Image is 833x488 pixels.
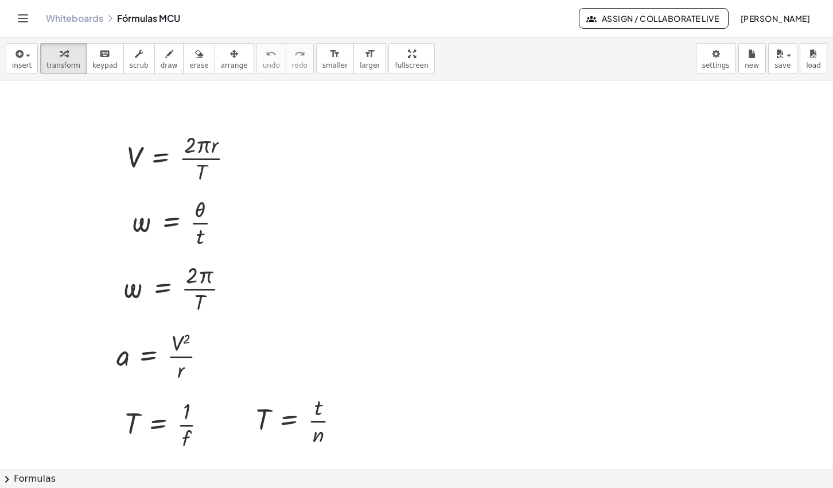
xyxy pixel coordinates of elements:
[292,61,307,69] span: redo
[395,61,428,69] span: fullscreen
[800,43,827,74] button: load
[99,47,110,61] i: keyboard
[731,8,819,29] button: [PERSON_NAME]
[774,61,791,69] span: save
[768,43,797,74] button: save
[740,13,810,24] span: [PERSON_NAME]
[286,43,314,74] button: redoredo
[183,43,215,74] button: erase
[388,43,434,74] button: fullscreen
[263,61,280,69] span: undo
[46,13,103,24] a: Whiteboards
[702,61,730,69] span: settings
[696,43,736,74] button: settings
[86,43,124,74] button: keyboardkeypad
[40,43,87,74] button: transform
[161,61,178,69] span: draw
[589,13,719,24] span: Assign / Collaborate Live
[322,61,348,69] span: smaller
[123,43,155,74] button: scrub
[806,61,821,69] span: load
[154,43,184,74] button: draw
[738,43,766,74] button: new
[745,61,759,69] span: new
[329,47,340,61] i: format_size
[6,43,38,74] button: insert
[92,61,118,69] span: keypad
[256,43,286,74] button: undoundo
[215,43,254,74] button: arrange
[189,61,208,69] span: erase
[221,61,248,69] span: arrange
[14,9,32,28] button: Toggle navigation
[316,43,354,74] button: format_sizesmaller
[353,43,386,74] button: format_sizelarger
[364,47,375,61] i: format_size
[579,8,729,29] button: Assign / Collaborate Live
[294,47,305,61] i: redo
[130,61,149,69] span: scrub
[46,61,80,69] span: transform
[12,61,32,69] span: insert
[360,61,380,69] span: larger
[266,47,277,61] i: undo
